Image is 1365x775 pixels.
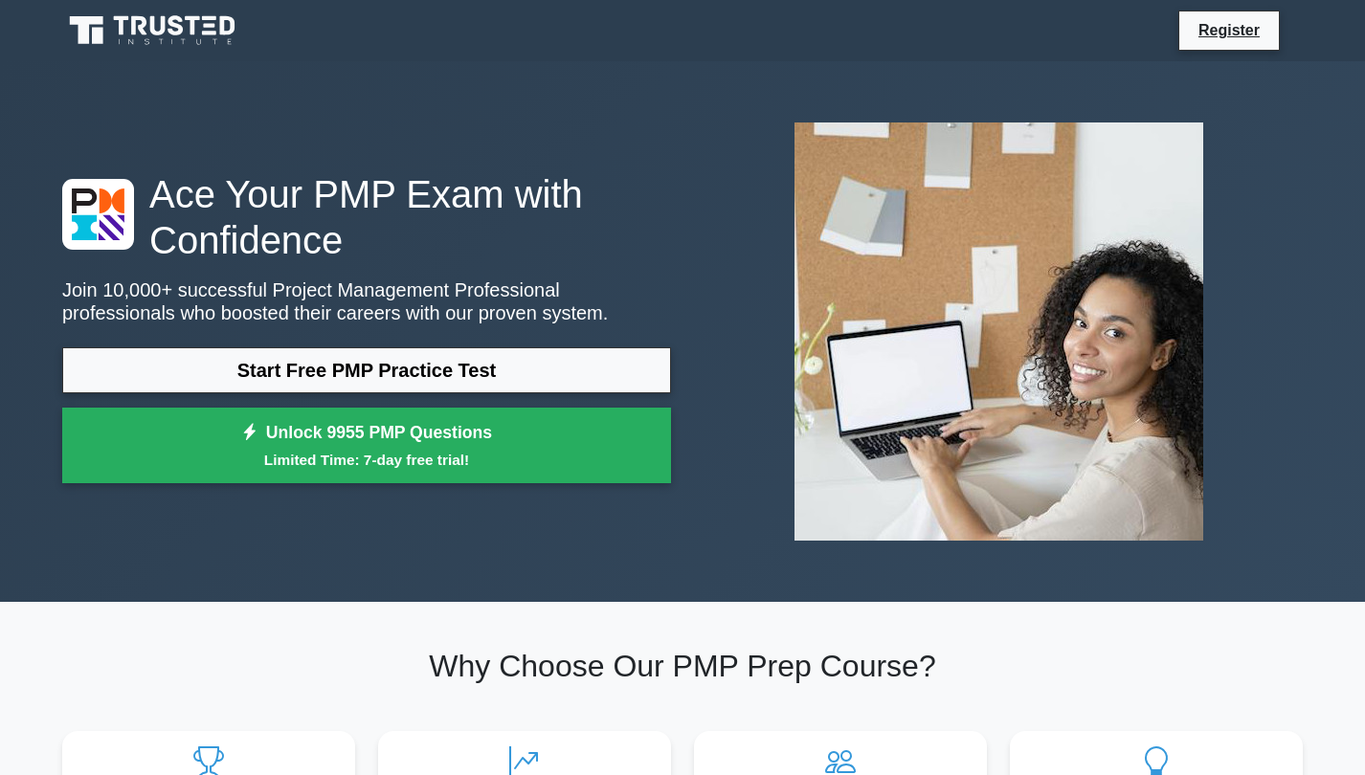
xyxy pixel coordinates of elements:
h2: Why Choose Our PMP Prep Course? [62,648,1303,684]
a: Unlock 9955 PMP QuestionsLimited Time: 7-day free trial! [62,408,671,484]
p: Join 10,000+ successful Project Management Professional professionals who boosted their careers w... [62,278,671,324]
a: Register [1187,18,1271,42]
a: Start Free PMP Practice Test [62,347,671,393]
h1: Ace Your PMP Exam with Confidence [62,171,671,263]
small: Limited Time: 7-day free trial! [86,449,647,471]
